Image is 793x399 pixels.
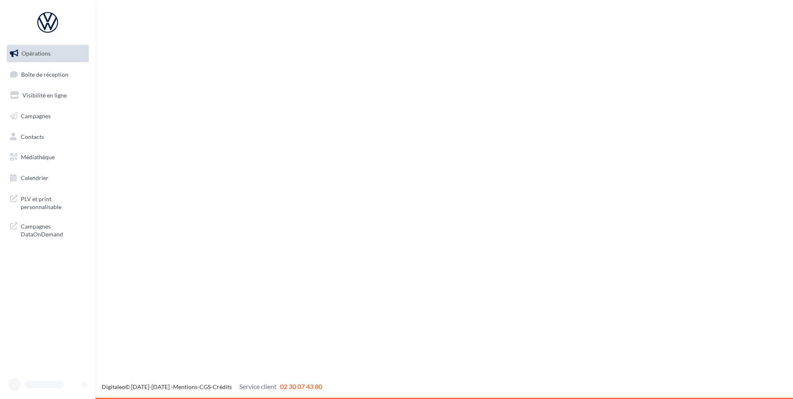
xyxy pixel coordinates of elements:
span: Campagnes [21,112,51,119]
a: CGS [199,383,211,390]
span: Boîte de réception [21,71,68,78]
a: Campagnes DataOnDemand [5,217,90,242]
span: Campagnes DataOnDemand [21,221,85,238]
span: Visibilité en ligne [22,92,67,99]
span: Médiathèque [21,153,55,161]
span: 02 30 07 43 80 [280,382,322,390]
span: © [DATE]-[DATE] - - - [102,383,322,390]
a: Visibilité en ligne [5,87,90,104]
span: Opérations [22,50,51,57]
a: Opérations [5,45,90,62]
span: PLV et print personnalisable [21,193,85,211]
span: Calendrier [21,174,49,181]
a: Boîte de réception [5,66,90,83]
a: Crédits [213,383,232,390]
a: Digitaleo [102,383,125,390]
a: Campagnes [5,107,90,125]
a: Mentions [173,383,197,390]
span: Service client [239,382,277,390]
a: PLV et print personnalisable [5,190,90,214]
a: Contacts [5,128,90,146]
a: Calendrier [5,169,90,187]
a: Médiathèque [5,148,90,166]
span: Contacts [21,133,44,140]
